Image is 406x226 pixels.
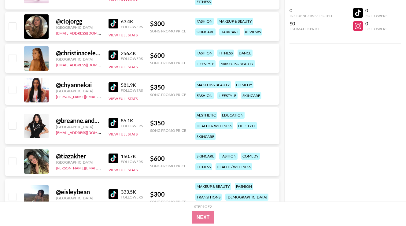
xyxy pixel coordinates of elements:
a: [EMAIL_ADDRESS][DOMAIN_NAME] [56,129,117,135]
div: 333.5K [121,189,143,195]
div: reviews [244,28,262,35]
iframe: Drift Widget Chat Controller [375,195,399,219]
img: TikTok [109,50,118,60]
div: transitions [195,194,222,201]
div: Song Promo Price [150,29,186,33]
div: health / wellness [216,163,252,170]
div: skincare [195,28,216,35]
img: TikTok [109,19,118,28]
div: Song Promo Price [150,92,186,97]
div: @ breanne.andersonn [56,117,101,124]
div: Followers [121,195,143,199]
div: Followers [121,124,143,128]
div: $ 300 [150,191,186,198]
div: @ clojorgg [56,17,101,25]
div: makeup & beauty [195,183,231,190]
a: [PERSON_NAME][EMAIL_ADDRESS][PERSON_NAME][DOMAIN_NAME] [56,165,175,170]
div: [GEOGRAPHIC_DATA] [56,57,101,61]
div: $0 [290,20,332,27]
button: View Full Stats [109,33,138,37]
div: lifestyle [195,60,216,67]
div: 150.7K [121,153,143,159]
div: Influencers Selected [290,13,332,18]
img: TikTok [109,189,118,199]
div: 581.9K [121,82,143,88]
div: fashion [219,153,238,160]
div: skincare [241,92,261,99]
div: makeup & beauty [195,81,231,88]
div: skincare [195,153,216,160]
div: Song Promo Price [150,61,186,65]
div: comedy [235,81,253,88]
div: lifestyle [217,92,238,99]
div: skincare [195,133,216,140]
div: 0 [365,7,387,13]
img: TikTok [109,154,118,163]
img: TikTok [109,82,118,92]
div: Followers [365,13,387,18]
div: @ eisleybean [56,188,101,196]
div: comedy [241,153,260,160]
div: Song Promo Price [150,128,186,133]
a: [EMAIL_ADDRESS][DOMAIN_NAME] [56,61,117,67]
div: $ 350 [150,83,186,91]
div: $ 600 [150,52,186,59]
div: Followers [121,56,143,61]
div: fashion [195,18,214,25]
div: fitness [195,163,212,170]
div: 85.1K [121,117,143,124]
img: TikTok [109,118,118,128]
div: [GEOGRAPHIC_DATA] [56,89,101,93]
div: $ 600 [150,155,186,162]
div: makeup & beauty [217,18,253,25]
div: $ 300 [150,20,186,28]
div: Followers [365,27,387,31]
div: education [221,112,245,119]
button: View Full Stats [109,132,138,136]
div: 0 [290,7,332,13]
div: [DEMOGRAPHIC_DATA] [225,194,268,201]
button: View Full Stats [109,65,138,69]
div: 256.4K [121,50,143,56]
div: [GEOGRAPHIC_DATA] [56,160,101,165]
div: Step 1 of 2 [194,204,212,209]
div: Followers [121,24,143,29]
button: View Full Stats [109,96,138,101]
div: dance [238,50,253,57]
div: 0 [365,20,387,27]
div: 63.4K [121,18,143,24]
div: lifestyle [237,122,257,129]
div: Estimated Price [290,27,332,31]
a: [PERSON_NAME][EMAIL_ADDRESS][DOMAIN_NAME] [56,93,146,99]
div: fashion [195,92,214,99]
div: haircare [219,28,240,35]
div: Song Promo Price [150,164,186,168]
div: health & wellness [195,122,233,129]
div: fashion [235,183,253,190]
div: @ christinacelentino [56,49,101,57]
button: View Full Stats [109,168,138,172]
div: aesthetic [195,112,217,119]
div: [GEOGRAPHIC_DATA] [56,196,101,200]
button: Next [192,211,215,224]
div: Song Promo Price [150,199,186,204]
div: [GEOGRAPHIC_DATA] [56,124,101,129]
div: $ 350 [150,119,186,127]
div: [GEOGRAPHIC_DATA] [56,25,101,30]
a: [EMAIL_ADDRESS][DOMAIN_NAME] [56,30,117,35]
div: makeup & beauty [219,60,255,67]
div: @ chyannekai [56,81,101,89]
div: fashion [195,50,214,57]
div: fitness [217,50,234,57]
div: Followers [121,159,143,164]
div: @ tiazakher [56,152,101,160]
div: Followers [121,88,143,93]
